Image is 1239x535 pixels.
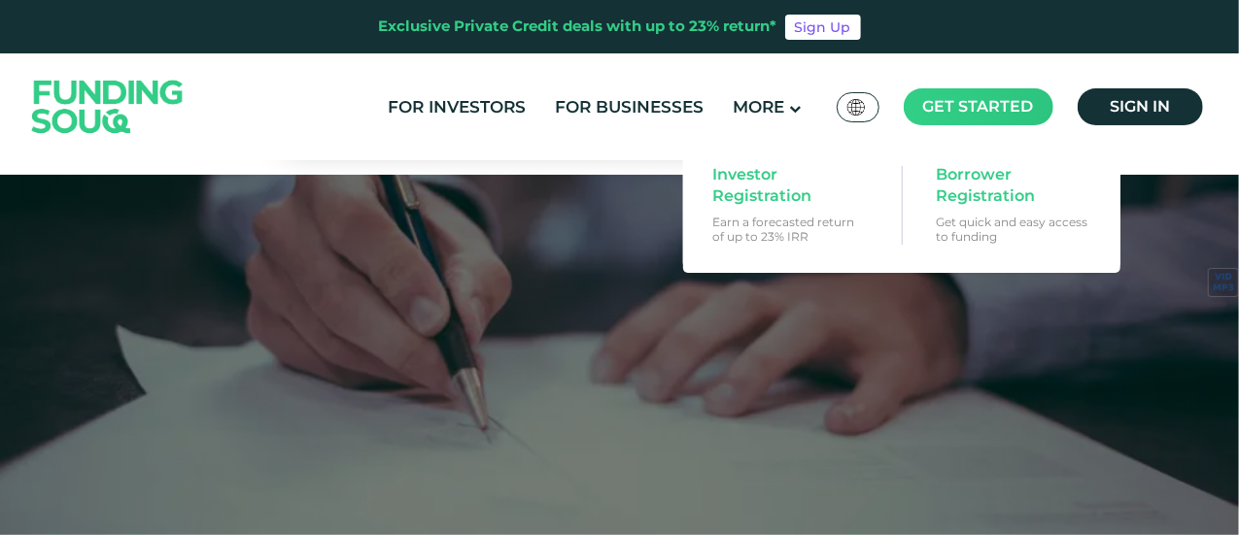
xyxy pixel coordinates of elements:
[1078,88,1203,125] a: Sign in
[785,15,861,40] a: Sign Up
[923,97,1034,116] span: Get started
[703,154,878,253] a: Investor Registration Earn a forecasted return of up to 23% IRR
[1212,272,1235,293] button: VID MP3
[383,91,531,123] a: For Investors
[1110,97,1170,116] span: Sign in
[936,164,1085,207] span: Borrower Registration
[712,215,868,244] p: Earn a forecasted return of up to 23% IRR
[926,154,1101,253] a: Borrower Registration Get quick and easy access to funding
[712,164,862,207] span: Investor Registration
[550,91,708,123] a: For Businesses
[936,215,1091,244] p: Get quick and easy access to funding
[379,16,777,38] div: Exclusive Private Credit deals with up to 23% return*
[847,99,865,116] img: SA Flag
[733,97,784,117] span: More
[13,57,203,155] img: Logo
